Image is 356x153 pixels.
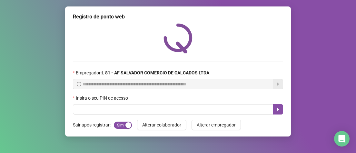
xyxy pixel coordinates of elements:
[163,23,193,53] img: QRPoint
[142,121,181,128] span: Alterar colaborador
[73,94,132,102] label: Insira o seu PIN de acesso
[275,107,281,112] span: caret-right
[76,69,209,76] span: Empregador :
[77,82,81,86] span: info-circle
[137,120,186,130] button: Alterar colaborador
[73,120,114,130] label: Sair após registrar
[192,120,241,130] button: Alterar empregador
[334,131,350,147] div: Open Intercom Messenger
[197,121,236,128] span: Alterar empregador
[102,70,209,75] strong: L 81 - AF SALVADOR COMERCIO DE CALCADOS LTDA
[73,13,283,21] div: Registro de ponto web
